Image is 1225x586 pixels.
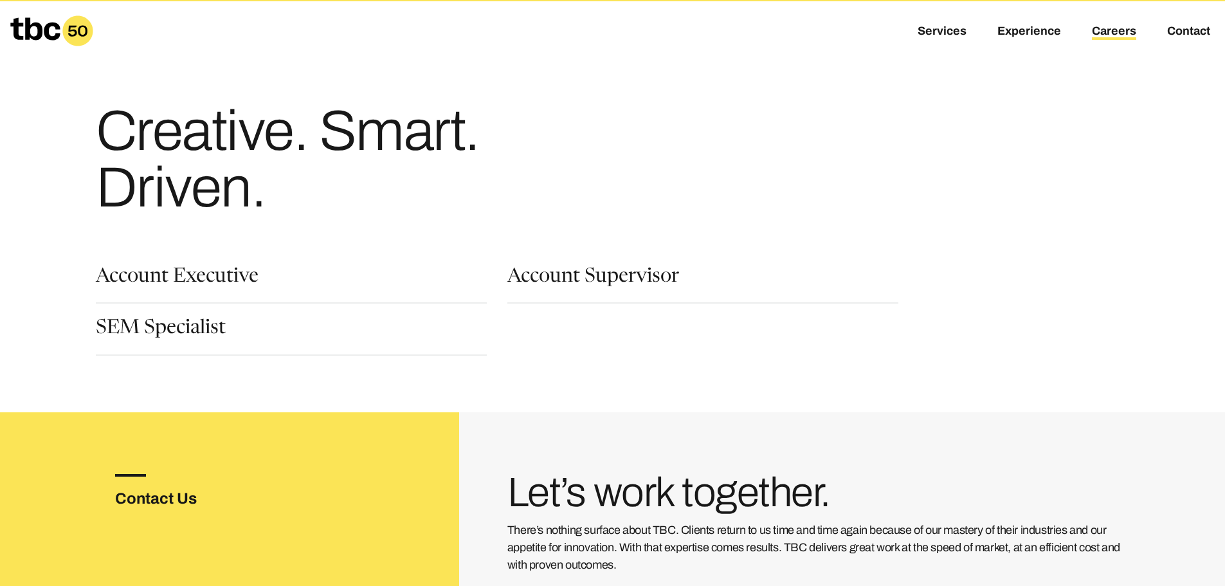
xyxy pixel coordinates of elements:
[918,24,966,40] a: Services
[96,319,226,341] a: SEM Specialist
[1092,24,1136,40] a: Careers
[1167,24,1210,40] a: Contact
[96,103,590,216] h1: Creative. Smart. Driven.
[997,24,1061,40] a: Experience
[96,268,259,289] a: Account Executive
[10,15,93,46] a: Homepage
[507,268,679,289] a: Account Supervisor
[507,522,1129,574] p: There’s nothing surface about TBC. Clients return to us time and time again because of our master...
[115,487,239,510] h3: Contact Us
[507,474,1129,511] h3: Let’s work together.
